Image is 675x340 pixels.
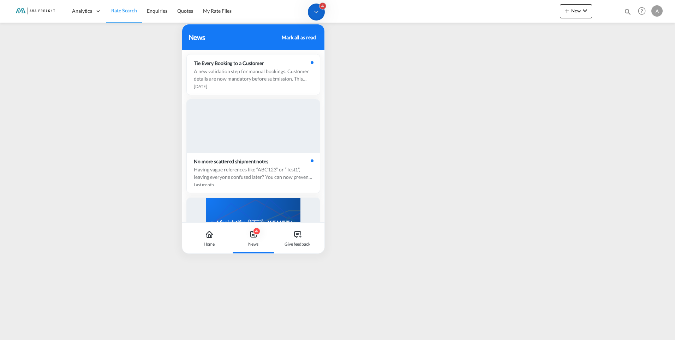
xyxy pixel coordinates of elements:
div: A [651,5,663,17]
md-icon: icon-plus 400-fg [563,6,571,15]
span: Quotes [177,8,193,14]
div: icon-magnify [624,8,632,18]
img: f843cad07f0a11efa29f0335918cc2fb.png [11,3,58,19]
button: icon-plus 400-fgNewicon-chevron-down [560,4,592,18]
span: Analytics [72,7,92,14]
span: Help [636,5,648,17]
span: Rate Search [111,7,137,13]
span: My Rate Files [203,8,232,14]
span: New [563,8,589,13]
md-icon: icon-magnify [624,8,632,16]
md-icon: icon-chevron-down [581,6,589,15]
span: Enquiries [147,8,167,14]
div: Help [636,5,651,18]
